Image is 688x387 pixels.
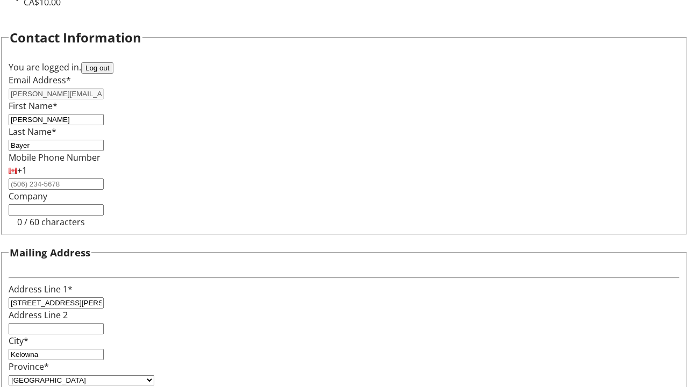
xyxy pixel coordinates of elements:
label: Address Line 1* [9,283,73,295]
label: Province* [9,361,49,372]
input: City [9,349,104,360]
h3: Mailing Address [10,245,90,260]
input: (506) 234-5678 [9,178,104,190]
input: Address [9,297,104,309]
tr-character-limit: 0 / 60 characters [17,216,85,228]
label: Company [9,190,47,202]
label: Last Name* [9,126,56,138]
button: Log out [81,62,113,74]
label: First Name* [9,100,58,112]
h2: Contact Information [10,28,141,47]
label: Mobile Phone Number [9,152,101,163]
label: Address Line 2 [9,309,68,321]
label: City* [9,335,28,347]
label: Email Address* [9,74,71,86]
div: You are logged in. [9,61,679,74]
